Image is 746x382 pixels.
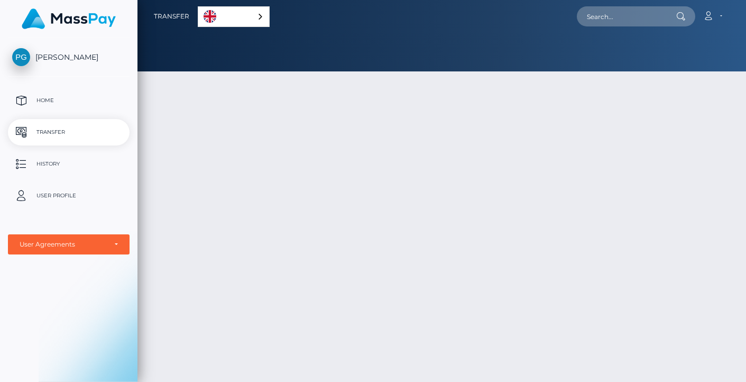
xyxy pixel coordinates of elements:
img: MassPay [22,8,116,29]
a: Transfer [154,5,189,28]
aside: Language selected: English [198,6,270,27]
div: Language [198,6,270,27]
div: User Agreements [20,240,106,249]
a: User Profile [8,183,130,209]
p: Transfer [12,124,125,140]
a: Transfer [8,119,130,145]
a: English [198,7,269,26]
a: History [8,151,130,177]
button: User Agreements [8,234,130,254]
p: History [12,156,125,172]
input: Search... [577,6,676,26]
p: User Profile [12,188,125,204]
a: Home [8,87,130,114]
p: Home [12,93,125,108]
span: [PERSON_NAME] [8,52,130,62]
